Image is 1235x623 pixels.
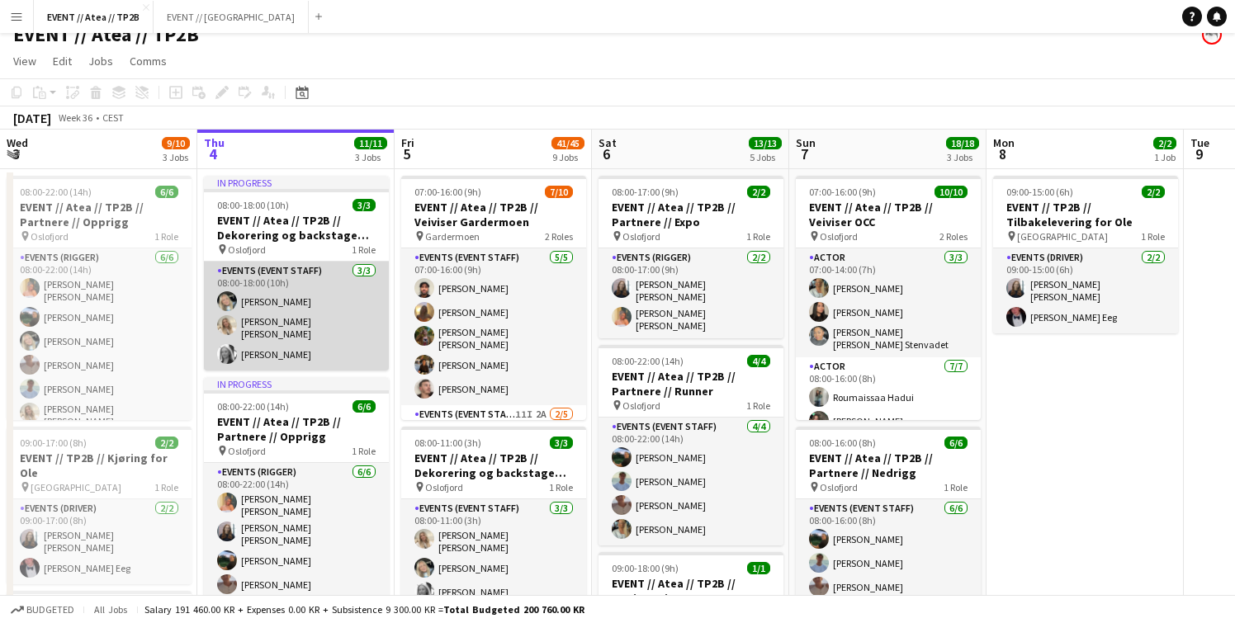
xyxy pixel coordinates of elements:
div: In progress [204,176,389,189]
span: 18/18 [946,137,979,149]
app-card-role: Events (Event Staff)5/507:00-16:00 (9h)[PERSON_NAME][PERSON_NAME][PERSON_NAME] [PERSON_NAME][PERS... [401,248,586,405]
span: 08:00-16:00 (8h) [809,437,876,449]
app-job-card: 07:00-16:00 (9h)10/10EVENT // Atea // TP2B // Veiviser OCC Oslofjord2 RolesActor3/307:00-14:00 (7... [796,176,981,420]
span: 1 Role [944,481,968,493]
span: 41/45 [551,137,584,149]
span: Thu [204,135,225,150]
span: 11/11 [354,137,387,149]
app-job-card: In progress08:00-22:00 (14h)6/6EVENT // Atea // TP2B // Partnere // Opprigg Oslofjord1 RoleEvents... [204,377,389,621]
h3: EVENT // Atea // TP2B // Registrering partnere [599,576,783,606]
span: Sat [599,135,617,150]
app-card-role: Events (Rigger)6/608:00-22:00 (14h)[PERSON_NAME] [PERSON_NAME][PERSON_NAME][PERSON_NAME][PERSON_N... [7,248,192,434]
span: Budgeted [26,604,74,616]
span: 3 [4,144,28,163]
app-job-card: 09:00-15:00 (6h)2/2EVENT // TP2B // Tilbakelevering for Ole [GEOGRAPHIC_DATA]1 RoleEvents (Driver... [993,176,1178,333]
span: 1 Role [154,481,178,493]
app-job-card: 07:00-16:00 (9h)7/10EVENT // Atea // TP2B // Veiviser Gardermoen Gardermoen2 RolesEvents (Event S... [401,176,586,420]
span: Oslofjord [820,481,858,493]
a: Jobs [82,50,120,72]
h3: EVENT // Atea // TP2B // Partnere // Expo [599,200,783,229]
button: EVENT // [GEOGRAPHIC_DATA] [154,1,309,33]
div: 3 Jobs [947,151,978,163]
a: Comms [123,50,173,72]
span: 6/6 [155,186,178,198]
span: Oslofjord [31,230,69,243]
app-job-card: 08:00-22:00 (14h)6/6EVENT // Atea // TP2B // Partnere // Opprigg Oslofjord1 RoleEvents (Rigger)6/... [7,176,192,420]
span: 2/2 [155,437,178,449]
span: 1 Role [746,399,770,412]
span: 2/2 [1153,137,1176,149]
div: 5 Jobs [750,151,781,163]
span: Comms [130,54,167,68]
span: 7/10 [545,186,573,198]
h3: EVENT // Atea // TP2B // Veiviser Gardermoen [401,200,586,229]
span: Oslofjord [228,243,266,256]
span: Oslofjord [425,481,463,493]
a: Edit [46,50,78,72]
span: Week 36 [54,111,96,124]
div: Salary 191 460.00 KR + Expenses 0.00 KR + Subsistence 9 300.00 KR = [144,603,584,616]
span: [GEOGRAPHIC_DATA] [31,481,121,493]
a: View [7,50,43,72]
span: 07:00-16:00 (9h) [809,186,876,198]
span: 6/6 [353,400,376,413]
h3: EVENT // Atea // TP2B // Partnere // Nedrigg [796,451,981,480]
h1: EVENT // Atea // TP2B [13,22,199,47]
app-job-card: 08:00-11:00 (3h)3/3EVENT // Atea // TP2B // Dekorering og backstage oppsett Oslofjord1 RoleEvents... [401,427,586,608]
span: 2/2 [747,186,770,198]
h3: EVENT // TP2B // Tilbakelevering for Ole [993,200,1178,229]
app-job-card: 08:00-22:00 (14h)4/4EVENT // Atea // TP2B // Partnere // Runner Oslofjord1 RoleEvents (Event Staf... [599,345,783,545]
div: In progress [204,377,389,390]
app-job-card: In progress08:00-18:00 (10h)3/3EVENT // Atea // TP2B // Dekorering og backstage oppsett Oslofjord... [204,176,389,370]
span: 08:00-22:00 (14h) [217,400,289,413]
span: Tue [1190,135,1209,150]
app-card-role: Events (Event Staff)3/308:00-11:00 (3h)[PERSON_NAME] [PERSON_NAME][PERSON_NAME][PERSON_NAME] [401,499,586,608]
span: Gardermoen [425,230,480,243]
span: 1 Role [352,445,376,457]
app-card-role: Events (Event Staff)11I2A2/5 [401,405,586,562]
h3: EVENT // Atea // TP2B // Veiviser OCC [796,200,981,229]
span: 4 [201,144,225,163]
span: Oslofjord [228,445,266,457]
span: 08:00-17:00 (9h) [612,186,679,198]
span: 2/2 [1142,186,1165,198]
span: Sun [796,135,816,150]
span: 6/6 [944,437,968,449]
app-job-card: 09:00-17:00 (8h)2/2EVENT // TP2B // Kjøring for Ole [GEOGRAPHIC_DATA]1 RoleEvents (Driver)2/209:0... [7,427,192,584]
app-job-card: 08:00-17:00 (9h)2/2EVENT // Atea // TP2B // Partnere // Expo Oslofjord1 RoleEvents (Rigger)2/208:... [599,176,783,338]
span: [GEOGRAPHIC_DATA] [1017,230,1108,243]
span: 8 [991,144,1015,163]
span: 09:00-18:00 (9h) [612,562,679,574]
button: Budgeted [8,601,77,619]
span: 4/4 [747,355,770,367]
app-card-role: Actor3/307:00-14:00 (7h)[PERSON_NAME][PERSON_NAME][PERSON_NAME] [PERSON_NAME] Stenvadet [796,248,981,357]
span: 1 Role [352,243,376,256]
span: 08:00-22:00 (14h) [612,355,684,367]
h3: EVENT // TP2B // Kjøring for Ole [7,451,192,480]
span: 6 [596,144,617,163]
span: 3/3 [550,437,573,449]
h3: EVENT // Atea // TP2B // Partnere // Opprigg [7,200,192,229]
span: Oslofjord [622,230,660,243]
span: All jobs [91,603,130,616]
div: 3 Jobs [355,151,386,163]
span: 09:00-15:00 (6h) [1006,186,1073,198]
span: 7 [793,144,816,163]
span: 1 Role [549,481,573,493]
app-card-role: Events (Event Staff)3/308:00-18:00 (10h)[PERSON_NAME][PERSON_NAME] [PERSON_NAME][PERSON_NAME] [204,262,389,370]
span: 13/13 [749,137,782,149]
span: 5 [399,144,414,163]
span: Jobs [88,54,113,68]
span: 1/1 [747,562,770,574]
app-card-role: Events (Rigger)2/208:00-17:00 (9h)[PERSON_NAME] [PERSON_NAME][PERSON_NAME] [PERSON_NAME] [599,248,783,338]
h3: EVENT // Atea // TP2B // Partnere // Runner [599,369,783,399]
span: Fri [401,135,414,150]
